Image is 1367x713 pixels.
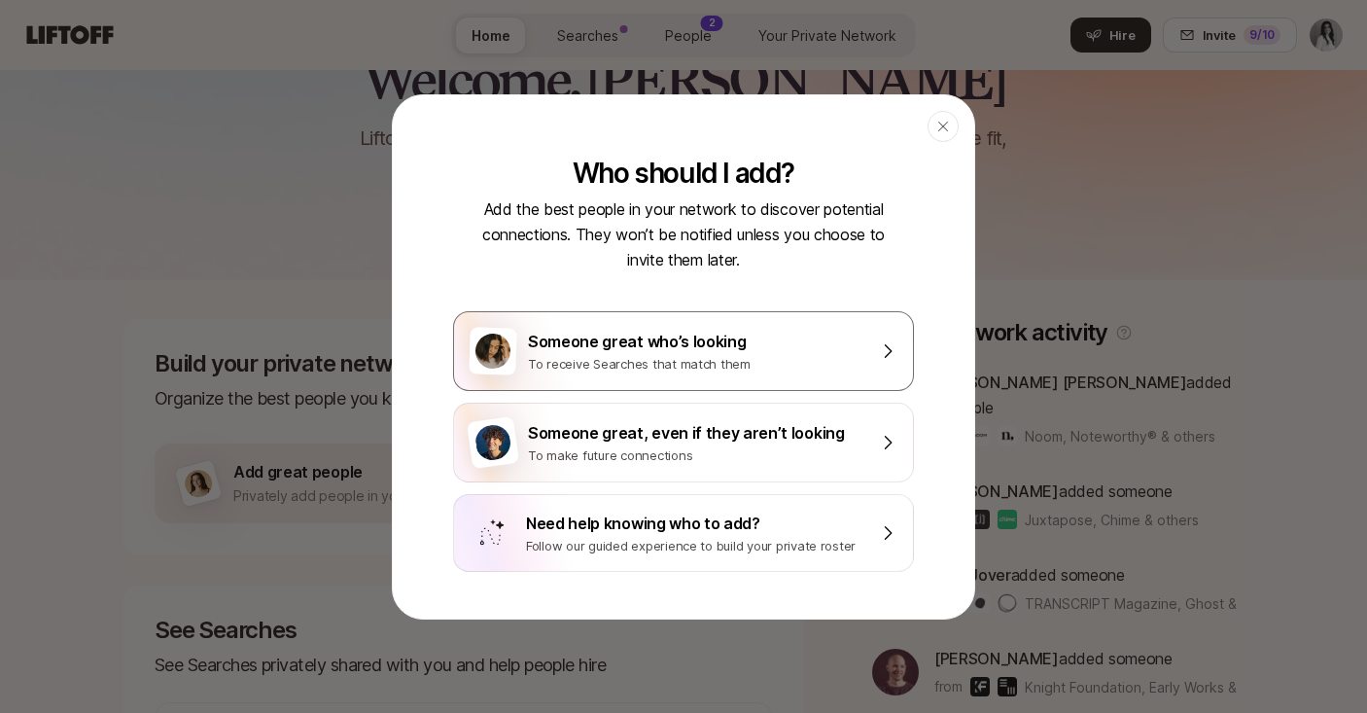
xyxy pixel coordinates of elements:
p: To make future connections [528,446,866,465]
p: Add the best people in your network to discover potential connections. They won’t be notified unl... [470,196,897,272]
p: Someone great, even if they aren’t looking [528,420,866,446]
p: Who should I add? [573,158,794,189]
p: Follow our guided experience to build your private roster [526,536,866,555]
p: To receive Searches that match them [528,354,866,374]
p: Need help knowing who to add? [526,511,866,536]
img: woman-with-black-hair.jpg [474,333,510,369]
p: Someone great who’s looking [528,329,866,354]
img: man-with-curly-hair.png [473,422,513,462]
